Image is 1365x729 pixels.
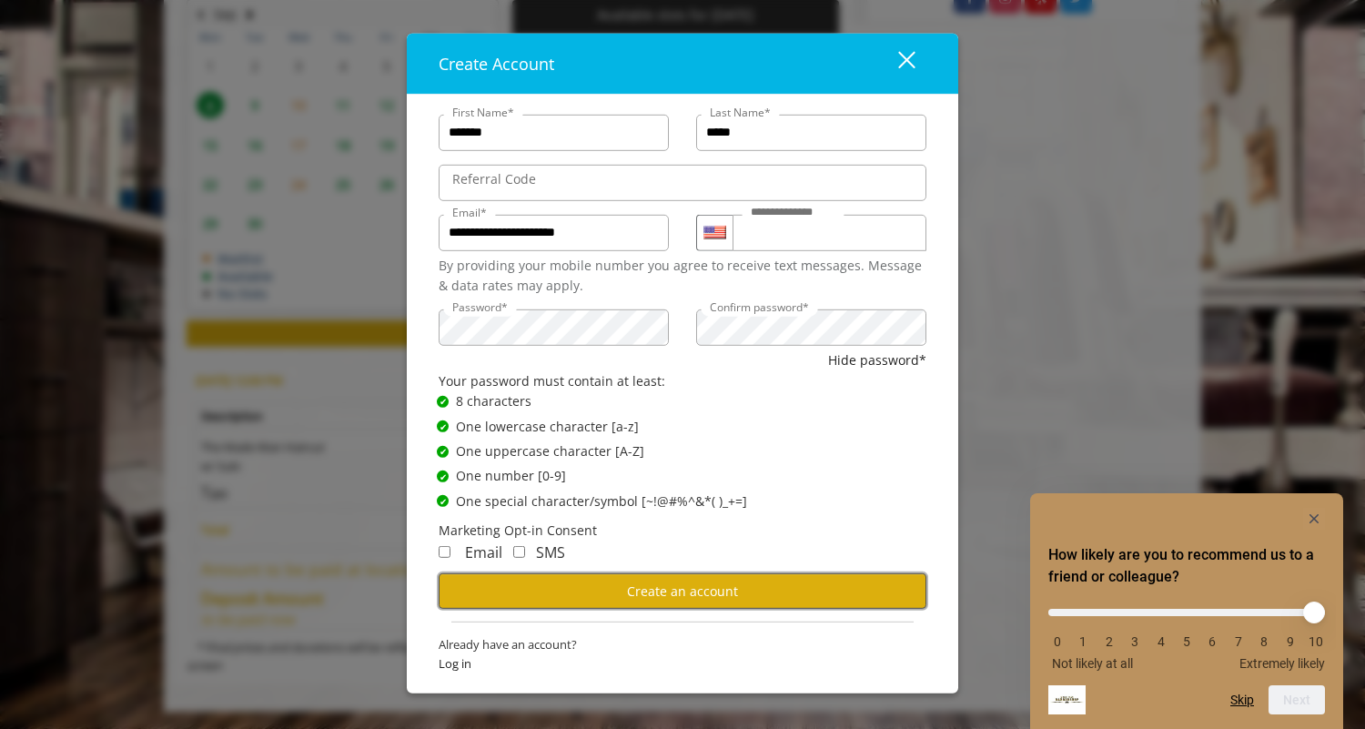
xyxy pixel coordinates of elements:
label: First Name* [443,103,523,120]
div: Marketing Opt-in Consent [439,521,926,541]
div: How likely are you to recommend us to a friend or colleague? Select an option from 0 to 10, with ... [1048,508,1325,714]
li: 3 [1126,634,1144,649]
span: ✔ [440,469,447,483]
li: 8 [1255,634,1273,649]
label: Referral Code [443,168,545,188]
button: Hide survey [1303,508,1325,530]
li: 4 [1152,634,1170,649]
li: 5 [1178,634,1196,649]
span: ✔ [440,394,447,409]
span: Create Account [439,52,554,74]
span: Already have an account? [439,635,926,654]
input: Password [439,309,669,346]
span: 8 characters [456,391,531,411]
h2: How likely are you to recommend us to a friend or colleague? Select an option from 0 to 10, with ... [1048,544,1325,588]
input: ReferralCode [439,164,926,200]
label: Email* [443,203,496,220]
li: 9 [1281,634,1299,649]
li: 2 [1100,634,1118,649]
div: By providing your mobile number you agree to receive text messages. Message & data rates may apply. [439,255,926,296]
button: Skip [1230,693,1254,707]
span: One uppercase character [A-Z] [456,441,644,461]
span: SMS [536,542,565,562]
input: Lastname [696,114,926,150]
li: 1 [1074,634,1092,649]
input: Receive Marketing Email [439,545,450,557]
input: Email [439,214,669,250]
li: 7 [1229,634,1248,649]
button: Create an account [439,573,926,609]
span: Not likely at all [1052,656,1133,671]
span: One special character/symbol [~!@#%^&*( )_+=] [456,491,747,511]
span: Log in [439,654,926,673]
input: Receive Marketing SMS [513,545,525,557]
span: ✔ [440,420,447,434]
li: 0 [1048,634,1067,649]
span: Extremely likely [1239,656,1325,671]
div: Your password must contain at least: [439,371,926,391]
li: 6 [1203,634,1221,649]
input: ConfirmPassword [696,309,926,346]
div: How likely are you to recommend us to a friend or colleague? Select an option from 0 to 10, with ... [1048,595,1325,671]
li: 10 [1307,634,1325,649]
button: Hide password* [828,350,926,370]
div: Country [696,214,733,250]
span: ✔ [440,494,447,509]
button: close dialog [864,45,926,82]
span: Email [465,542,502,562]
span: Create an account [627,582,738,599]
span: One lowercase character [a-z] [456,416,639,436]
label: Last Name* [701,103,780,120]
span: ✔ [440,444,447,459]
label: Password* [443,299,517,316]
button: Next question [1269,685,1325,714]
span: One number [0-9] [456,466,566,486]
div: close dialog [877,50,914,77]
label: Confirm password* [701,299,818,316]
input: FirstName [439,114,669,150]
